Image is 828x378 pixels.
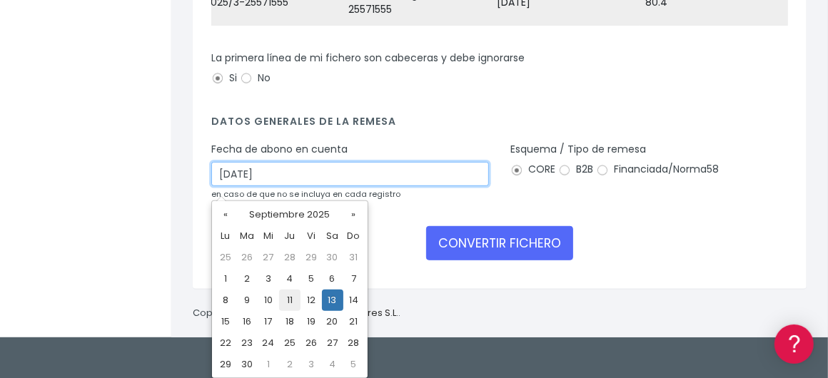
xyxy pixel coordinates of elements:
th: Sa [322,225,343,247]
td: 5 [343,354,365,375]
td: 14 [343,290,365,311]
td: 29 [215,354,236,375]
th: Lu [215,225,236,247]
td: 18 [279,311,301,332]
td: 13 [322,290,343,311]
td: 28 [343,332,365,354]
td: 8 [215,290,236,311]
th: » [343,204,365,225]
td: 4 [279,268,301,290]
td: 20 [322,311,343,332]
label: Financiada/Norma58 [596,162,719,177]
td: 27 [322,332,343,354]
td: 1 [258,354,279,375]
td: 26 [301,332,322,354]
td: 5 [301,268,322,290]
small: en caso de que no se incluya en cada registro [211,188,400,200]
h4: Datos generales de la remesa [211,116,788,135]
td: 9 [236,290,258,311]
td: 12 [301,290,322,311]
td: 21 [343,311,365,332]
p: Copyright © 2025 . [193,306,400,321]
label: No [240,71,271,86]
td: 25 [215,247,236,268]
td: 6 [322,268,343,290]
label: Fecha de abono en cuenta [211,142,348,157]
td: 29 [301,247,322,268]
th: Do [343,225,365,247]
td: 15 [215,311,236,332]
td: 10 [258,290,279,311]
td: 28 [279,247,301,268]
td: 7 [343,268,365,290]
td: 17 [258,311,279,332]
th: « [215,204,236,225]
td: 19 [301,311,322,332]
td: 30 [322,247,343,268]
td: 31 [343,247,365,268]
td: 23 [236,332,258,354]
td: 25 [279,332,301,354]
label: B2B [558,162,593,177]
td: 26 [236,247,258,268]
td: 11 [279,290,301,311]
td: 1 [215,268,236,290]
th: Mi [258,225,279,247]
label: Esquema / Tipo de remesa [510,142,646,157]
td: 2 [279,354,301,375]
td: 30 [236,354,258,375]
td: 4 [322,354,343,375]
td: 24 [258,332,279,354]
td: 2 [236,268,258,290]
td: 27 [258,247,279,268]
label: CORE [510,162,555,177]
label: Si [211,71,237,86]
td: 22 [215,332,236,354]
th: Vi [301,225,322,247]
td: 3 [258,268,279,290]
th: Ma [236,225,258,247]
td: 16 [236,311,258,332]
td: 3 [301,354,322,375]
th: Ju [279,225,301,247]
button: CONVERTIR FICHERO [426,226,573,260]
th: Septiembre 2025 [236,204,343,225]
label: La primera línea de mi fichero son cabeceras y debe ignorarse [211,51,525,66]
